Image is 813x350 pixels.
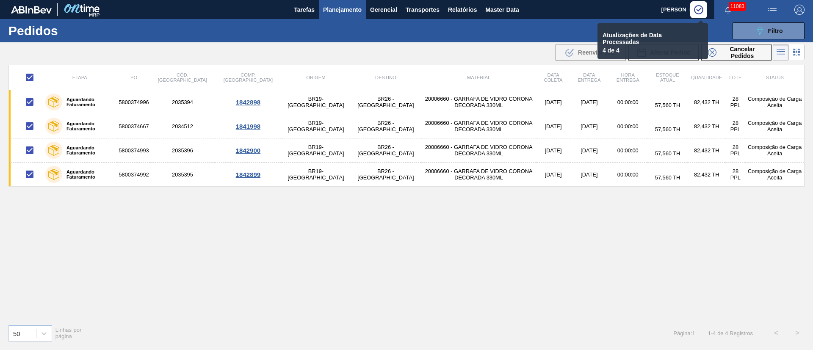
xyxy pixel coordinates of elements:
span: Comp. [GEOGRAPHIC_DATA] [224,72,273,83]
td: BR19-[GEOGRAPHIC_DATA] [282,114,351,138]
span: Origem [306,75,325,80]
td: BR26 - [GEOGRAPHIC_DATA] [350,138,421,163]
td: 82,432 TH [688,114,725,138]
img: Círculo Indicando o Processamento da operação [693,4,704,15]
td: [DATE] [570,138,608,163]
span: Data entrega [578,72,600,83]
span: Linhas por página [55,327,82,339]
button: < [766,322,787,344]
a: Aguardando Faturamento58003749922035395BR19-[GEOGRAPHIC_DATA]BR26 - [GEOGRAPHIC_DATA]20006660 - G... [9,163,805,187]
span: 1 - 4 de 4 Registros [708,330,753,336]
div: 1842899 [216,171,280,178]
span: Status [766,75,783,80]
td: 5800374992 [117,163,150,187]
td: BR26 - [GEOGRAPHIC_DATA] [350,90,421,114]
td: 5800374993 [117,138,150,163]
span: Hora Entrega [617,72,639,83]
td: 82,432 TH [688,163,725,187]
span: Planejamento [323,5,362,15]
td: 5800374667 [117,114,150,138]
img: userActions [767,5,777,15]
label: Aguardando Faturamento [62,145,114,155]
td: 20006660 - GARRAFA DE VIDRO CORONA DECORADA 330ML [421,163,536,187]
td: [DATE] [570,114,608,138]
td: 20006660 - GARRAFA DE VIDRO CORONA DECORADA 330ML [421,90,536,114]
td: 00:00:00 [608,90,647,114]
span: Cancelar Pedidos [720,46,765,59]
span: Material [467,75,490,80]
span: Tarefas [294,5,315,15]
td: BR26 - [GEOGRAPHIC_DATA] [350,114,421,138]
button: > [787,322,808,344]
span: Data coleta [544,72,563,83]
td: 28 PPL [725,90,745,114]
p: 4 de 4 [603,47,692,54]
td: 28 PPL [725,163,745,187]
span: Página : 1 [673,330,695,336]
td: [DATE] [536,163,570,187]
img: TNhmsLtSVTkK8tSr43FrP2fwEKptu5GPRR3wAAAABJRU5ErkJggg== [11,6,52,14]
td: 82,432 TH [688,90,725,114]
span: 57,560 TH [655,126,680,132]
div: 1841998 [216,123,280,130]
td: 2035394 [150,90,215,114]
div: 50 [13,330,20,337]
span: Gerencial [370,5,397,15]
div: Visão em Lista [773,44,789,61]
button: Filtro [733,22,805,39]
span: PO [130,75,137,80]
label: Aguardando Faturamento [62,169,114,179]
a: Aguardando Faturamento58003746672034512BR19-[GEOGRAPHIC_DATA]BR26 - [GEOGRAPHIC_DATA]20006660 - G... [9,114,805,138]
td: BR19-[GEOGRAPHIC_DATA] [282,90,351,114]
span: 57,560 TH [655,174,680,181]
label: Aguardando Faturamento [62,97,114,107]
img: Logout [794,5,805,15]
td: Composição de Carga Aceita [745,163,804,187]
span: 57,560 TH [655,102,680,108]
span: Quantidade [691,75,722,80]
h1: Pedidos [8,26,135,36]
div: 1842898 [216,99,280,106]
td: BR19-[GEOGRAPHIC_DATA] [282,138,351,163]
td: Composição de Carga Aceita [745,90,804,114]
p: Atualizações de Data Processadas [603,32,692,45]
td: 00:00:00 [608,163,647,187]
div: Cancelar Pedidos em Massa [701,44,772,61]
td: 28 PPL [725,138,745,163]
label: Aguardando Faturamento [62,121,114,131]
span: Relatórios [448,5,477,15]
td: 82,432 TH [688,138,725,163]
button: Cancelar Pedidos [701,44,772,61]
span: Reenviar SAP [578,49,617,56]
td: 2035395 [150,163,215,187]
td: 00:00:00 [608,138,647,163]
span: 57,560 TH [655,150,680,157]
td: 28 PPL [725,114,745,138]
td: Composição de Carga Aceita [745,138,804,163]
td: [DATE] [536,114,570,138]
span: Transportes [406,5,440,15]
td: [DATE] [536,138,570,163]
td: [DATE] [570,163,608,187]
td: [DATE] [570,90,608,114]
span: Lote [729,75,741,80]
div: Visão em Cards [789,44,805,61]
span: Filtro [768,28,783,34]
span: 11083 [729,2,746,11]
a: Aguardando Faturamento58003749932035396BR19-[GEOGRAPHIC_DATA]BR26 - [GEOGRAPHIC_DATA]20006660 - G... [9,138,805,163]
td: [DATE] [536,90,570,114]
span: Destino [375,75,396,80]
div: Reenviar SAP [556,44,626,61]
span: Etapa [72,75,87,80]
td: 20006660 - GARRAFA DE VIDRO CORONA DECORADA 330ML [421,138,536,163]
td: 2035396 [150,138,215,163]
td: BR19-[GEOGRAPHIC_DATA] [282,163,351,187]
td: 5800374996 [117,90,150,114]
a: Aguardando Faturamento58003749962035394BR19-[GEOGRAPHIC_DATA]BR26 - [GEOGRAPHIC_DATA]20006660 - G... [9,90,805,114]
button: Notificações [714,4,741,16]
span: Estoque atual [656,72,679,83]
td: Composição de Carga Aceita [745,114,804,138]
td: BR26 - [GEOGRAPHIC_DATA] [350,163,421,187]
span: Master Data [485,5,519,15]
